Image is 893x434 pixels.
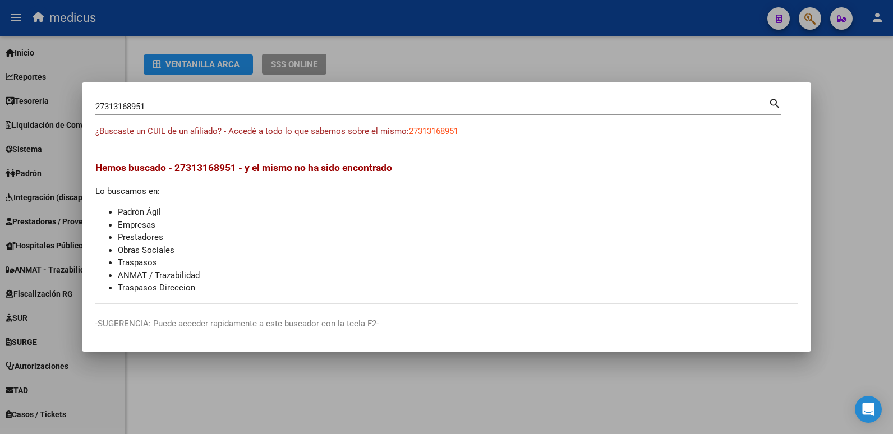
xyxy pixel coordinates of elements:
li: ANMAT / Trazabilidad [118,269,798,282]
li: Traspasos Direccion [118,281,798,294]
li: Obras Sociales [118,244,798,257]
li: Traspasos [118,256,798,269]
span: Hemos buscado - 27313168951 - y el mismo no ha sido encontrado [95,162,392,173]
li: Prestadores [118,231,798,244]
div: Open Intercom Messenger [855,396,882,423]
li: Empresas [118,219,798,232]
mat-icon: search [768,96,781,109]
li: Padrón Ágil [118,206,798,219]
div: Lo buscamos en: [95,160,798,294]
p: -SUGERENCIA: Puede acceder rapidamente a este buscador con la tecla F2- [95,317,798,330]
span: 27313168951 [409,126,458,136]
span: ¿Buscaste un CUIL de un afiliado? - Accedé a todo lo que sabemos sobre el mismo: [95,126,409,136]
